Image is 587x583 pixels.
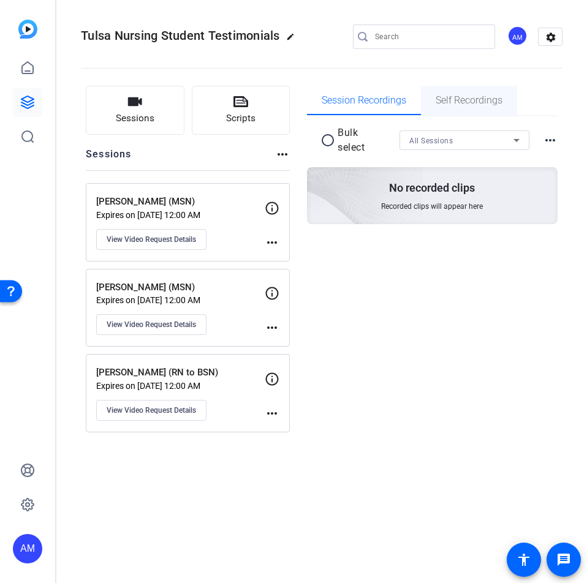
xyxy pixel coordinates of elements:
span: Self Recordings [436,96,502,105]
span: View Video Request Details [107,235,196,244]
mat-icon: more_horiz [265,235,279,250]
mat-icon: accessibility [517,552,531,567]
div: AM [13,534,42,563]
input: Search [375,29,485,44]
p: [PERSON_NAME] (MSN) [96,195,265,209]
mat-icon: more_horiz [543,133,558,148]
p: Bulk select [338,126,386,155]
span: View Video Request Details [107,320,196,329]
span: Scripts [226,111,256,126]
button: View Video Request Details [96,400,206,421]
button: Scripts [192,86,290,135]
mat-icon: settings [539,28,563,47]
span: Recorded clips will appear here [381,201,483,211]
button: Sessions [86,86,184,135]
p: [PERSON_NAME] (RN to BSN) [96,366,265,380]
p: Expires on [DATE] 12:00 AM [96,295,265,305]
mat-icon: message [556,552,571,567]
button: View Video Request Details [96,314,206,335]
div: AM [507,26,528,46]
button: View Video Request Details [96,229,206,250]
mat-icon: radio_button_unchecked [320,133,338,148]
mat-icon: more_horiz [265,406,279,421]
img: blue-gradient.svg [18,20,37,39]
ngx-avatar: Amanda Mitchell [507,26,529,47]
mat-icon: more_horiz [275,147,290,162]
span: All Sessions [409,137,453,145]
h2: Sessions [86,147,132,170]
span: Sessions [116,111,154,126]
mat-icon: edit [286,32,301,47]
p: Expires on [DATE] 12:00 AM [96,210,265,220]
p: Expires on [DATE] 12:00 AM [96,381,265,391]
p: [PERSON_NAME] (MSN) [96,280,265,295]
p: No recorded clips [389,181,475,195]
span: View Video Request Details [107,405,196,415]
mat-icon: more_horiz [265,320,279,335]
span: Tulsa Nursing Student Testimonials [81,28,280,43]
span: Session Recordings [322,96,406,105]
